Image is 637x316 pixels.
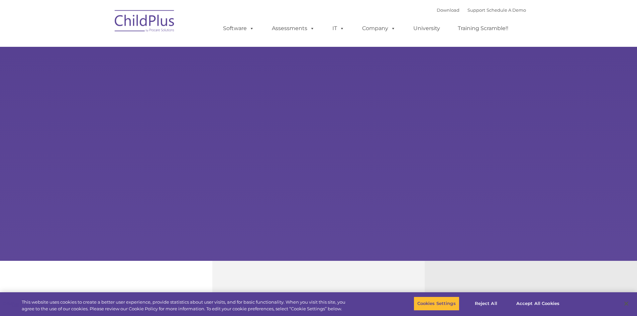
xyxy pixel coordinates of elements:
a: Software [216,22,261,35]
a: Training Scramble!! [451,22,515,35]
button: Cookies Settings [414,297,459,311]
a: Schedule A Demo [487,7,526,13]
a: Download [437,7,459,13]
a: Company [355,22,402,35]
font: | [437,7,526,13]
a: IT [326,22,351,35]
button: Accept All Cookies [513,297,563,311]
a: Assessments [265,22,321,35]
button: Close [619,296,634,311]
a: University [407,22,447,35]
div: This website uses cookies to create a better user experience, provide statistics about user visit... [22,299,350,312]
a: Support [467,7,485,13]
img: ChildPlus by Procare Solutions [111,5,178,39]
button: Reject All [465,297,507,311]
